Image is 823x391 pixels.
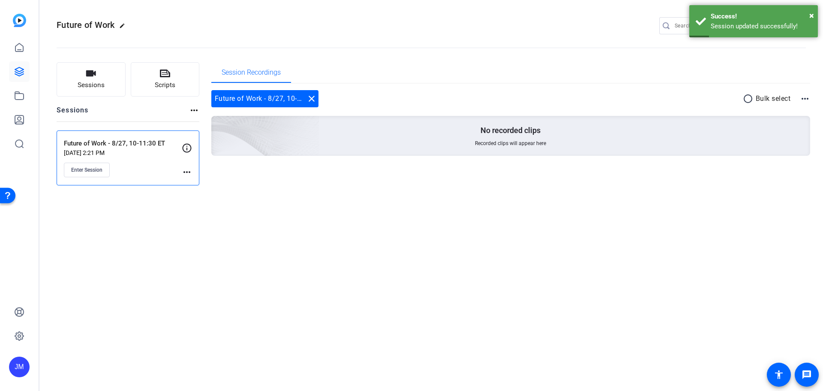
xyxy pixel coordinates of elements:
p: [DATE] 2:21 PM [64,149,182,156]
span: × [809,10,814,21]
span: Scripts [155,80,175,90]
mat-icon: message [802,370,812,380]
div: Success! [711,12,811,21]
button: Close [809,9,814,22]
p: Bulk select [756,94,791,104]
mat-icon: more_horiz [800,94,810,104]
mat-icon: radio_button_unchecked [743,94,756,104]
mat-icon: accessibility [774,370,784,380]
img: embarkstudio-empty-session.png [115,31,320,217]
mat-icon: more_horiz [189,105,199,115]
img: blue-gradient.svg [13,14,26,27]
span: Future of Work [57,20,115,30]
button: Sessions [57,62,126,97]
button: Scripts [131,62,200,97]
span: Session Recordings [222,69,281,76]
button: Enter Session [64,163,110,177]
h2: Sessions [57,105,89,121]
p: No recorded clips [481,125,541,136]
span: Recorded clips will appear here [475,140,546,147]
div: Session updated successfully! [711,21,811,31]
div: JM [9,357,30,377]
mat-icon: more_horiz [182,167,192,177]
p: Future of Work - 8/27, 10-11:30 ET [64,139,182,149]
span: Enter Session [71,167,102,173]
span: Sessions [78,80,105,90]
div: Future of Work - 8/27, 10-11:30 ET [211,90,318,107]
mat-icon: edit [119,23,129,33]
mat-icon: close [306,94,317,104]
input: Search [675,21,752,31]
